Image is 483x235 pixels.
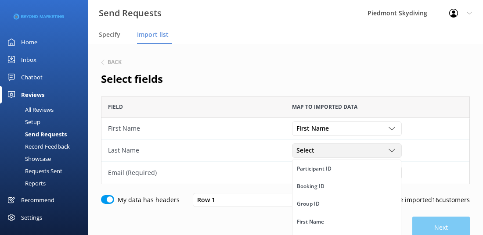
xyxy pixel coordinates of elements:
span: Select [296,146,320,155]
span: Field [108,103,123,111]
a: Record Feedback [5,140,88,153]
div: All Reviews [5,103,54,116]
div: Setup [5,116,40,128]
h2: Select fields [101,71,470,87]
h3: Send Requests [99,6,162,20]
div: Reports [5,177,46,189]
div: Email (Required) [108,168,279,178]
a: Requests Sent [5,165,88,177]
a: Reports [5,177,88,189]
div: Requests Sent [5,165,62,177]
button: Back [101,60,122,65]
p: We imported 16 customers [394,195,470,205]
h6: Back [108,60,122,65]
div: Settings [21,209,42,226]
div: Send Requests [5,128,67,140]
div: Recommend [21,191,54,209]
div: First Name [108,124,279,133]
div: Inbox [21,51,36,68]
div: grid [101,118,470,184]
a: Setup [5,116,88,128]
a: Showcase [5,153,88,165]
div: Showcase [5,153,51,165]
a: All Reviews [5,103,88,116]
div: Last Name [108,146,279,155]
span: Row 1 [197,195,220,205]
div: Booking ID [297,182,324,191]
div: Chatbot [21,68,43,86]
div: Home [21,33,37,51]
a: Send Requests [5,128,88,140]
span: Map to imported data [292,103,357,111]
span: First Name [296,124,334,133]
img: 3-1676954853.png [13,10,64,24]
div: Reviews [21,86,44,103]
div: Record Feedback [5,140,70,153]
div: Group ID [297,199,320,208]
div: Participant ID [297,164,332,173]
span: Specify [99,30,120,39]
span: Import list [137,30,169,39]
div: First Name [297,217,324,226]
label: My data has headers [118,195,180,205]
